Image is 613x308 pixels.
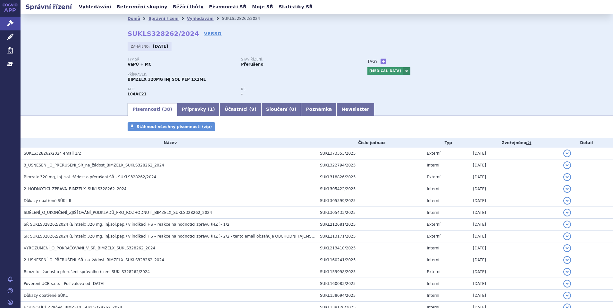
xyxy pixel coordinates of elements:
span: Důkazy opatřené SÚKL II [24,199,71,203]
td: [DATE] [470,242,560,254]
a: Účastníci (9) [220,103,261,116]
p: Typ SŘ: [128,58,235,61]
a: [MEDICAL_DATA] [367,67,403,75]
strong: - [241,92,243,96]
span: Externí [427,222,440,227]
span: Externí [427,234,440,239]
span: 0 [291,107,294,112]
span: Externí [427,270,440,274]
button: detail [563,185,571,193]
a: Správní řízení [148,16,179,21]
a: Newsletter [337,103,374,116]
button: detail [563,150,571,157]
span: 1 [210,107,213,112]
span: VYROZUMĚNÍ_O_POKRAČOVÁNÍ_V_SŘ_BIMZELX_SUKLS328262_2024 [24,246,155,250]
a: Referenční skupiny [115,3,169,11]
h2: Správní řízení [21,2,77,11]
a: Stáhnout všechny písemnosti (zip) [128,122,215,131]
strong: VaPÚ + MC [128,62,151,67]
td: SUKL160241/2025 [317,254,424,266]
span: SŘ SUKLS328262/2024 (Bimzelx 320 mg, inj.sol.pep.) v indikaci HS – reakce na hodnotící zprávu (HZ... [24,234,318,239]
span: 3_USNESENÍ_O_PŘERUŠENÍ_SŘ_na_žádost_BIMZELX_SUKLS328262_2024 [24,163,164,167]
button: detail [563,280,571,288]
span: Interní [427,199,439,203]
p: RS: [241,87,348,91]
a: VERSO [204,30,222,37]
a: + [381,59,386,64]
a: Moje SŘ [250,3,275,11]
span: Bimzelx 320 mg, inj. sol. žádost o přerušeni SŘ - SUKLS328262/2024 [24,175,156,179]
strong: BIMEKIZUMAB [128,92,147,96]
h3: Tagy [367,58,378,65]
td: SUKL305433/2025 [317,207,424,219]
span: Pověření UCB s.r.o. - Pošívalová od 28.04.2025 [24,281,105,286]
strong: SUKLS328262/2024 [128,30,199,37]
span: 2_USNESENÍ_O_PŘERUŠENÍ_SŘ_na_žádost_BIMZELX_SUKLS328262_2024 [24,258,164,262]
strong: [DATE] [153,44,168,49]
td: [DATE] [470,159,560,171]
button: detail [563,197,571,205]
th: Typ [424,138,470,148]
a: Vyhledávání [77,3,113,11]
span: Stáhnout všechny písemnosti (zip) [137,125,212,129]
td: SUKL160083/2025 [317,278,424,290]
td: [DATE] [470,183,560,195]
li: SUKLS328262/2024 [222,14,268,23]
td: [DATE] [470,219,560,231]
td: [DATE] [470,254,560,266]
td: [DATE] [470,207,560,219]
td: SUKL138094/2025 [317,290,424,302]
strong: Přerušeno [241,62,263,67]
td: [DATE] [470,171,560,183]
span: Interní [427,163,439,167]
p: ATC: [128,87,235,91]
span: 38 [164,107,170,112]
span: 9 [251,107,255,112]
td: SUKL213410/2025 [317,242,424,254]
p: Přípravek: [128,73,355,77]
span: SUKLS328262/2024 email 1/2 [24,151,81,156]
td: SUKL373353/2025 [317,148,424,159]
span: Interní [427,293,439,298]
button: detail [563,221,571,228]
th: Detail [560,138,613,148]
span: Interní [427,210,439,215]
a: Sloučení (0) [261,103,301,116]
button: detail [563,244,571,252]
a: Běžící lhůty [171,3,206,11]
th: Zveřejněno [470,138,560,148]
span: SDĚLENÍ_O_UKONČENÍ_ZJIŠŤOVÁNÍ_PODKLADŮ_PRO_ROZHODNUTÍ_BIMZELX_SUKLS328262_2024 [24,210,212,215]
td: SUKL318826/2025 [317,171,424,183]
span: BIMZELX 320MG INJ SOL PEP 1X2ML [128,77,206,82]
span: Externí [427,151,440,156]
a: Písemnosti (38) [128,103,177,116]
button: detail [563,256,571,264]
td: SUKL305399/2025 [317,195,424,207]
th: Název [21,138,317,148]
span: Interní [427,281,439,286]
abbr: (?) [526,141,531,145]
span: Bimzelx - žádost o přerušení správního řízení SUKLS328262/2024 [24,270,150,274]
button: detail [563,292,571,299]
span: 2_HODNOTÍCÍ_ZPRÁVA_BIMZELX_SUKLS328262_2024 [24,187,127,191]
button: detail [563,161,571,169]
td: SUKL159998/2025 [317,266,424,278]
a: Domů [128,16,140,21]
td: [DATE] [470,278,560,290]
td: SUKL305422/2025 [317,183,424,195]
td: SUKL322794/2025 [317,159,424,171]
a: Poznámka [301,103,337,116]
a: Vyhledávání [187,16,214,21]
a: Písemnosti SŘ [207,3,248,11]
button: detail [563,268,571,276]
td: [DATE] [470,290,560,302]
td: [DATE] [470,195,560,207]
span: Externí [427,175,440,179]
th: Číslo jednací [317,138,424,148]
a: Statistiky SŘ [277,3,315,11]
button: detail [563,232,571,240]
span: Interní [427,246,439,250]
span: Důkazy opatřené SÚKL [24,293,68,298]
span: SŘ SUKLS328262/2024 (Bimzelx 320 mg, inj.sol.pep.) v indikaci HS – reakce na hodnotící zprávu (HZ... [24,222,230,227]
button: detail [563,209,571,216]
